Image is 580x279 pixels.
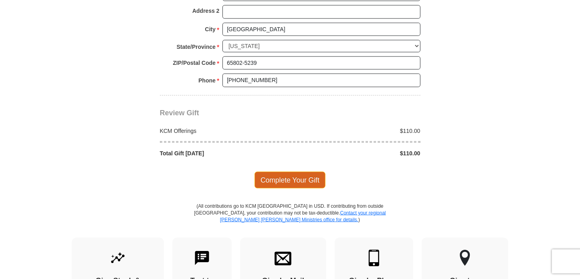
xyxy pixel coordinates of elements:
strong: ZIP/Postal Code [173,57,216,68]
p: (All contributions go to KCM [GEOGRAPHIC_DATA] in USD. If contributing from outside [GEOGRAPHIC_D... [194,203,386,238]
span: Review Gift [160,109,199,117]
div: $110.00 [290,149,425,157]
strong: State/Province [177,41,216,52]
img: mobile.svg [366,250,382,267]
img: other-region [459,250,471,267]
div: KCM Offerings [156,127,290,135]
strong: Phone [198,75,216,86]
img: text-to-give.svg [194,250,210,267]
img: envelope.svg [275,250,291,267]
div: $110.00 [290,127,425,135]
span: Complete Your Gift [255,172,325,189]
strong: Address 2 [192,5,220,16]
img: give-by-stock.svg [109,250,126,267]
strong: City [205,24,215,35]
div: Total Gift [DATE] [156,149,290,157]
